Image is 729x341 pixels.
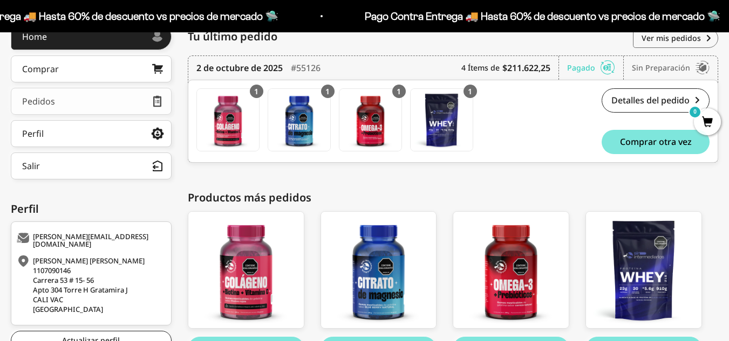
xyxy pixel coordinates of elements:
[11,55,172,82] a: Comprar
[11,88,172,115] a: Pedidos
[22,32,47,41] div: Home
[321,211,437,329] a: Gomas con Citrato de Magnesio
[17,233,163,248] div: [PERSON_NAME][EMAIL_ADDRESS][DOMAIN_NAME]
[22,162,40,170] div: Salir
[321,85,335,98] div: 1
[633,29,718,48] a: Ver mis pedidos
[461,56,559,80] div: 4 Ítems de
[339,88,402,151] a: Gomas con Omega 3 DHA y Prebióticos
[632,56,710,80] div: Sin preparación
[410,88,473,151] a: Proteína Whey - Sin Sabor / 2 libras (910g)
[620,137,692,146] span: Comprar otra vez
[22,65,59,73] div: Comprar
[567,56,624,80] div: Pagado
[268,88,331,151] a: Gomas con Citrato de Magnesio
[339,89,401,151] img: Translation missing: es.Gomas con Omega 3 DHA y Prebióticos
[453,211,569,329] a: Gomas con Omega 3 DHA y Prebióticos
[585,211,702,329] a: Proteína Whey - Sin Sabor / 2 libras (910g)
[411,89,473,151] img: Translation missing: es.Proteína Whey - Sin Sabor / 2 libras (910g)
[392,85,406,98] div: 1
[321,212,437,328] img: magnesio_01_c0af4f48-07d4-4d86-8d00-70c4420cd282_large.png
[11,120,172,147] a: Perfil
[602,88,710,113] a: Detalles del pedido
[464,85,477,98] div: 1
[11,201,172,217] div: Perfil
[188,211,304,329] a: Gomas con Colageno + Biotina + Vitamina C
[586,212,701,328] img: whey_SINSABOR_FRONT_large.png
[694,117,721,129] a: 0
[22,129,44,138] div: Perfil
[188,190,718,206] div: Productos más pedidos
[196,88,260,151] a: Gomas con Colageno + Biotina + Vitamina C
[502,61,550,74] b: $211.622,25
[188,29,277,45] span: Tu último pedido
[197,89,259,151] img: Translation missing: es.Gomas con Colageno + Biotina + Vitamina C
[188,212,304,328] img: colageno_01_47cb8e16-72be-4f77-8cfb-724b1e483a19_large.png
[196,61,283,74] time: 2 de octubre de 2025
[291,56,321,80] div: #55126
[602,130,710,154] button: Comprar otra vez
[250,85,263,98] div: 1
[453,212,569,328] img: omega_01_c26c395e-b6f4-4695-9fba-18d52ccce921_large.png
[22,97,55,106] div: Pedidos
[689,106,701,119] mark: 0
[268,89,330,151] img: Translation missing: es.Gomas con Citrato de Magnesio
[356,8,711,25] p: Pago Contra Entrega 🚚 Hasta 60% de descuento vs precios de mercado 🛸
[17,256,163,314] div: [PERSON_NAME] [PERSON_NAME] 1107090146 Carrera 53 # 15- 56 Apto 304 Torre H Gratamira J CALI VAC ...
[11,152,172,179] button: Salir
[11,23,172,50] a: Home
